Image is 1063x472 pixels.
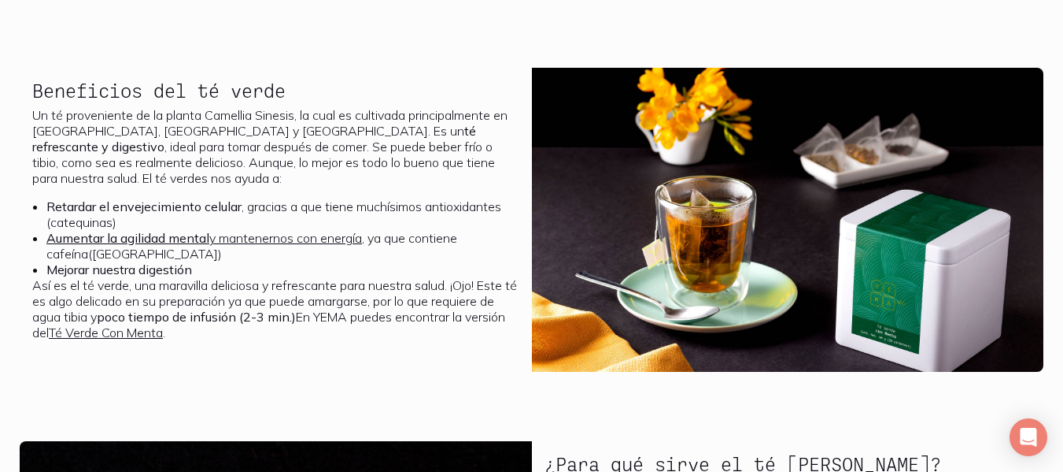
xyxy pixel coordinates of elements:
[32,80,519,101] h2: Beneficios del té verde
[46,199,519,230] li: , gracias a que tiene muchísimos antioxidantes (catequinas)
[46,230,519,262] li: , ya que contiene cafeína([GEOGRAPHIC_DATA])
[49,325,163,340] a: Té Verde Con Menta
[46,262,192,277] b: Mejorar nuestra digestión
[32,107,519,186] p: Un té proveniente de la planta Camellia Sinesis, la cual es cultivada principalmente en [GEOGRAPH...
[46,230,362,246] a: Aumentar la agilidad mentaly mantenernos con energía
[1009,418,1047,456] div: Open Intercom Messenger
[32,277,519,340] p: Así es el té verde, una maravilla deliciosa y refrescante para nuestra salud. ¡Ojo! Este té es al...
[32,123,476,154] b: té refrescante y digestivo
[97,309,296,325] b: poco tiempo de infusión (2-3 min.)
[46,199,242,214] b: Retardar el envejecimiento celular
[46,230,209,246] b: Aumentar la agilidad mental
